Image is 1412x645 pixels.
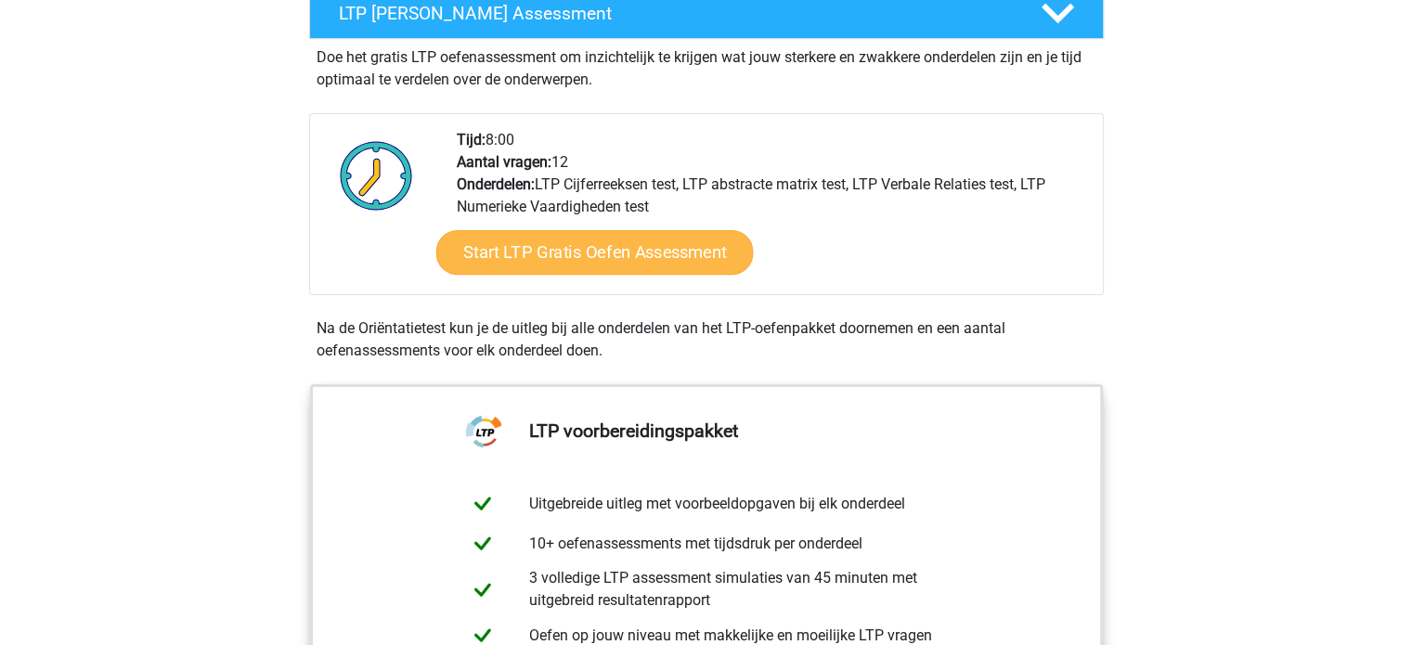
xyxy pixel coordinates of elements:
h4: LTP [PERSON_NAME] Assessment [339,3,1011,24]
b: Aantal vragen: [457,153,551,171]
a: Start LTP Gratis Oefen Assessment [435,230,753,275]
div: Na de Oriëntatietest kun je de uitleg bij alle onderdelen van het LTP-oefenpakket doornemen en ee... [309,317,1104,362]
b: Tijd: [457,131,486,148]
div: 8:00 12 LTP Cijferreeksen test, LTP abstracte matrix test, LTP Verbale Relaties test, LTP Numerie... [443,129,1102,294]
div: Doe het gratis LTP oefenassessment om inzichtelijk te krijgen wat jouw sterkere en zwakkere onder... [309,39,1104,91]
img: Klok [330,129,423,222]
b: Onderdelen: [457,175,535,193]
